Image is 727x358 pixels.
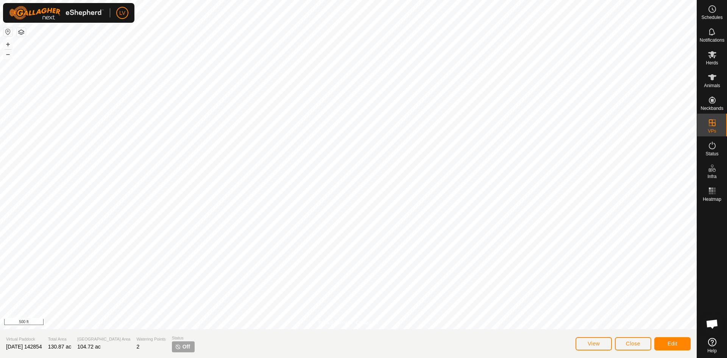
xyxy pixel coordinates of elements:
a: Privacy Policy [318,319,347,326]
span: Watering Points [136,336,165,342]
span: Off [183,343,190,351]
span: VPs [708,129,716,133]
img: turn-off [175,344,181,350]
span: View [588,341,600,347]
span: Total Area [48,336,72,342]
button: View [576,337,612,350]
span: Neckbands [700,106,723,111]
span: Animals [704,83,720,88]
span: Schedules [701,15,722,20]
a: Help [697,335,727,356]
a: Contact Us [356,319,378,326]
span: 2 [136,344,139,350]
img: Gallagher Logo [9,6,104,20]
span: [GEOGRAPHIC_DATA] Area [77,336,130,342]
span: 130.87 ac [48,344,72,350]
span: Status [705,152,718,156]
span: Status [172,335,195,341]
span: LV [119,9,125,17]
span: Virtual Paddock [6,336,42,342]
span: Edit [668,341,677,347]
button: Map Layers [17,28,26,37]
button: – [3,50,12,59]
span: Heatmap [703,197,721,202]
span: Close [626,341,640,347]
span: 104.72 ac [77,344,101,350]
span: Help [707,349,717,353]
button: + [3,40,12,49]
span: Infra [707,174,716,179]
button: Close [615,337,651,350]
span: Notifications [700,38,724,42]
span: [DATE] 142854 [6,344,42,350]
span: Herds [706,61,718,65]
button: Reset Map [3,27,12,36]
button: Edit [654,337,691,350]
a: Open chat [701,313,724,335]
